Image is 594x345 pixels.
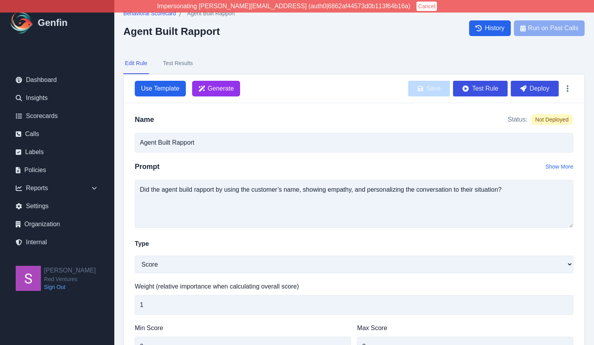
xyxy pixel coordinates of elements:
[161,53,194,74] button: Test Results
[545,163,573,171] button: Show More
[179,10,181,19] span: /
[408,81,450,96] button: Save
[16,266,41,291] img: Shane Wey
[9,144,104,160] a: Labels
[123,53,149,74] button: Edit Rule
[9,180,104,196] div: Reports
[38,16,68,29] h1: Genfin
[135,133,573,153] input: Write your rule name here
[453,81,508,96] button: Test Rule
[469,20,511,36] a: History
[416,2,437,11] button: Cancel
[208,84,234,93] span: Generate
[123,9,176,19] a: Behavioral Scorecard
[9,90,104,106] a: Insights
[9,216,104,232] a: Organization
[508,115,527,124] span: Status:
[135,114,154,125] h2: Name
[357,323,573,333] label: Max Score
[123,9,176,17] span: Behavioral Scorecard
[192,81,240,96] button: Generate
[135,180,573,228] textarea: Did the agent build rapport by using the customer’s name, showing empathy, and personalizing the ...
[9,10,35,35] img: Logo
[135,239,149,249] label: Type
[530,114,573,125] span: Not Deployed
[9,234,104,250] a: Internal
[187,9,235,17] span: Agent Built Rapport
[9,108,104,124] a: Scorecards
[135,81,186,96] button: Use Template
[528,24,578,33] span: Run on Past Calls
[135,161,159,172] h2: Prompt
[135,282,573,291] label: Weight (relative importance when calculating overall score)
[44,283,96,291] a: Sign Out
[9,126,104,142] a: Calls
[44,266,96,275] h2: [PERSON_NAME]
[511,81,559,96] button: Deploy
[44,275,96,283] span: Red Ventures
[135,323,351,333] label: Min Score
[485,24,504,33] span: History
[9,162,104,178] a: Policies
[9,72,104,88] a: Dashboard
[123,25,235,37] h2: Agent Built Rapport
[514,20,585,36] button: Run on Past Calls
[9,198,104,214] a: Settings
